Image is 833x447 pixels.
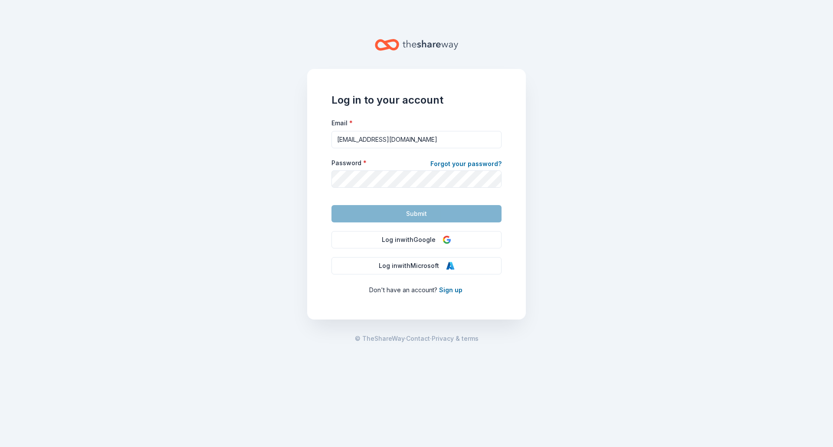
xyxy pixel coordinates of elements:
span: Don ' t have an account? [369,286,437,294]
a: Sign up [439,286,462,294]
label: Email [331,119,353,127]
button: Log inwithMicrosoft [331,257,502,274]
span: · · [355,333,479,344]
label: Password [331,159,367,167]
img: Google Logo [443,235,451,244]
button: Log inwithGoogle [331,231,502,248]
a: Home [375,35,458,55]
h1: Log in to your account [331,93,502,107]
a: Forgot your password? [430,159,502,171]
a: Contact [406,333,430,344]
img: Microsoft Logo [446,261,455,270]
a: Privacy & terms [432,333,479,344]
span: © TheShareWay [355,335,404,342]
